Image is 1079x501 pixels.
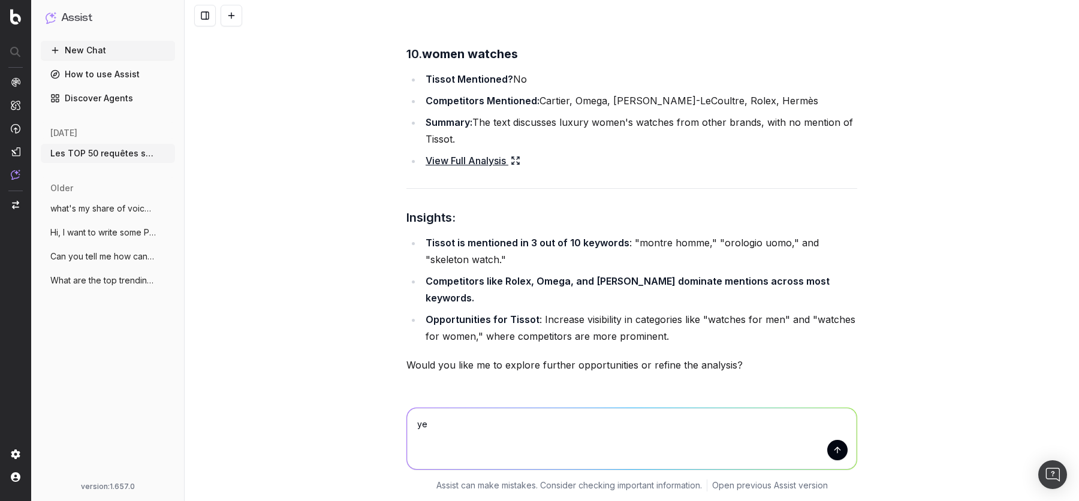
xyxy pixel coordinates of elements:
[422,71,857,87] li: No
[426,275,832,304] strong: Competitors like Rolex, Omega, and [PERSON_NAME] dominate mentions across most keywords.
[41,271,175,290] button: What are the top trending topics for "me
[426,313,539,325] strong: Opportunities for Tissot
[11,449,20,459] img: Setting
[10,9,21,25] img: Botify logo
[41,89,175,108] a: Discover Agents
[12,201,19,209] img: Switch project
[61,10,92,26] h1: Assist
[41,65,175,84] a: How to use Assist
[421,393,719,405] button: @ShareOfVoice-ChatGPT: watches for men in [GEOGRAPHIC_DATA]
[436,479,702,491] p: Assist can make mistakes. Consider checking important information.
[50,147,156,159] span: Les TOP 50 requêtes sur Google AI, Perpl
[422,311,857,345] li: : Increase visibility in categories like "watches for men" and "watches for women," where competi...
[50,227,156,239] span: Hi, I want to write some PLP copy for th
[426,116,472,128] strong: Summary:
[435,393,704,405] span: @ShareOfVoice-ChatGPT: watches for men in [GEOGRAPHIC_DATA]
[407,408,857,469] textarea: y
[46,10,170,26] button: Assist
[41,223,175,242] button: Hi, I want to write some PLP copy for th
[11,123,20,134] img: Activation
[406,44,857,64] h3: 10.
[422,92,857,109] li: Cartier, Omega, [PERSON_NAME]-LeCoultre, Rolex, Hermès
[406,208,857,227] h3: Insights:
[712,479,828,491] a: Open previous Assist version
[422,234,857,268] li: : "montre homme," "orologio uomo," and "skeleton watch."
[41,247,175,266] button: Can you tell me how can I optimize this
[41,199,175,218] button: what's my share of voice for "montre hom
[426,152,520,169] a: View Full Analysis
[41,144,175,163] button: Les TOP 50 requêtes sur Google AI, Perpl
[50,182,73,194] span: older
[11,472,20,482] img: My account
[11,147,20,156] img: Studio
[46,12,56,23] img: Assist
[46,482,170,491] div: version: 1.657.0
[50,127,77,139] span: [DATE]
[422,114,857,147] li: The text discusses luxury women's watches from other brands, with no mention of Tissot.
[426,73,513,85] strong: Tissot Mentioned?
[50,203,156,215] span: what's my share of voice for "montre hom
[11,100,20,110] img: Intelligence
[406,357,857,373] p: Would you like me to explore further opportunities or refine the analysis?
[50,251,156,262] span: Can you tell me how can I optimize this
[50,274,156,286] span: What are the top trending topics for "me
[11,77,20,87] img: Analytics
[426,237,629,249] strong: Tissot is mentioned in 3 out of 10 keywords
[426,95,539,107] strong: Competitors Mentioned:
[41,41,175,60] button: New Chat
[1038,460,1067,489] div: Open Intercom Messenger
[719,393,776,405] div: and 9 more
[422,47,518,61] strong: women watches
[11,170,20,180] img: Assist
